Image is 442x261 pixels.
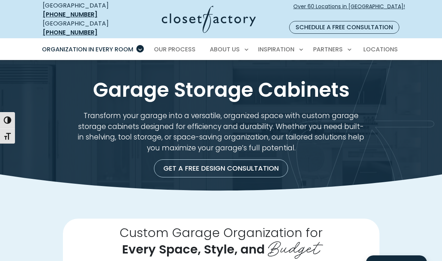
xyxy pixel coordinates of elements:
nav: Primary Menu [37,39,405,60]
span: Every Space, Style, and [122,241,265,258]
a: Schedule a Free Consultation [289,21,399,34]
span: Budget [268,233,320,259]
a: [PHONE_NUMBER] [43,10,97,19]
a: Get a Free Design Consultation [154,159,288,177]
p: Transform your garage into a versatile, organized space with custom garage storage cabinets desig... [78,111,364,153]
span: Inspiration [258,45,294,54]
div: [GEOGRAPHIC_DATA] [43,19,124,37]
span: Over 60 Locations in [GEOGRAPHIC_DATA]! [293,3,405,18]
span: About Us [210,45,240,54]
span: Custom Garage Organization for [119,224,323,241]
span: Partners [313,45,343,54]
span: Our Process [154,45,196,54]
a: [PHONE_NUMBER] [43,28,97,37]
span: Organization in Every Room [42,45,133,54]
h1: Garage Storage Cabinets [48,78,394,102]
span: Locations [363,45,398,54]
img: Closet Factory Logo [162,6,256,33]
div: [GEOGRAPHIC_DATA] [43,1,124,19]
